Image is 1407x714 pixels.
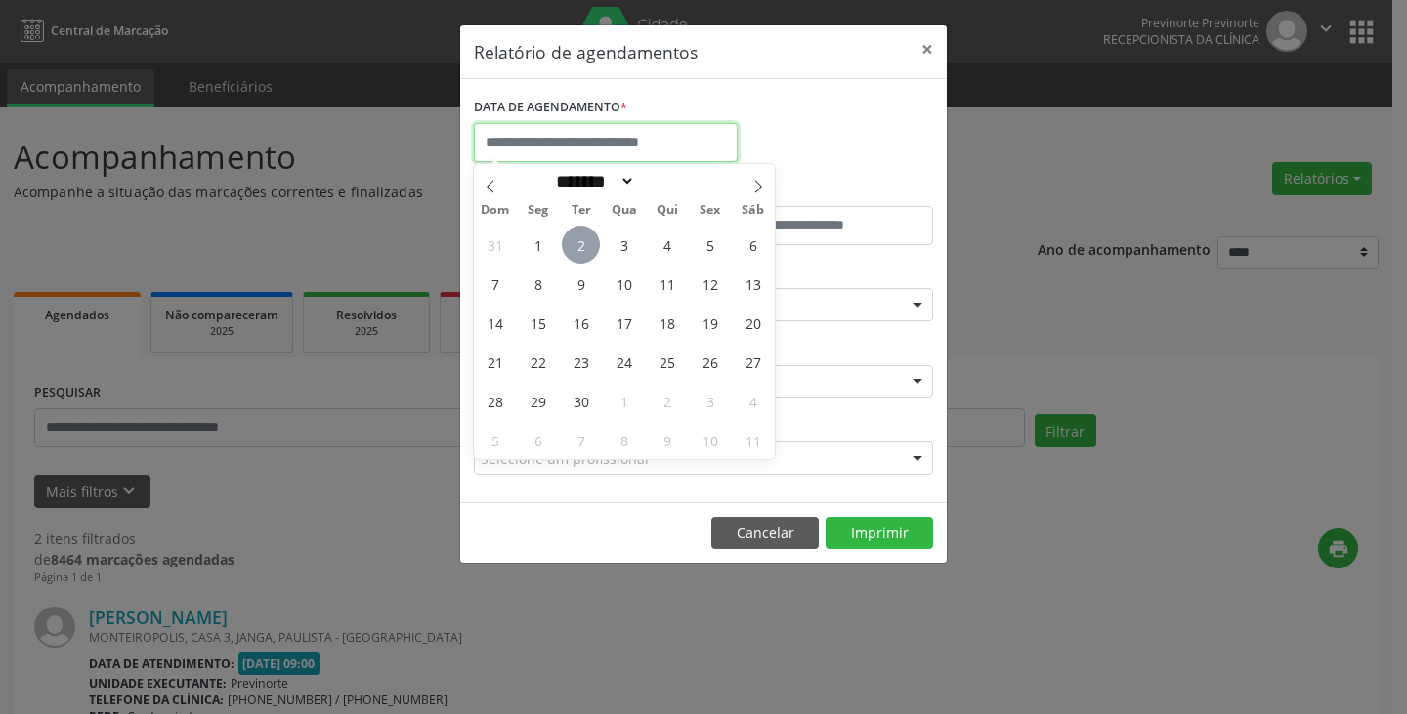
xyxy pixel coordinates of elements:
[519,226,557,264] span: Setembro 1, 2025
[646,204,689,217] span: Qui
[476,226,514,264] span: Agosto 31, 2025
[708,176,933,206] label: ATÉ
[635,171,700,191] input: Year
[691,382,729,420] span: Outubro 3, 2025
[603,204,646,217] span: Qua
[648,382,686,420] span: Outubro 2, 2025
[517,204,560,217] span: Seg
[476,343,514,381] span: Setembro 21, 2025
[562,304,600,342] span: Setembro 16, 2025
[474,204,517,217] span: Dom
[605,226,643,264] span: Setembro 3, 2025
[691,304,729,342] span: Setembro 19, 2025
[560,204,603,217] span: Ter
[734,382,772,420] span: Outubro 4, 2025
[826,517,933,550] button: Imprimir
[474,39,698,64] h5: Relatório de agendamentos
[562,265,600,303] span: Setembro 9, 2025
[605,421,643,459] span: Outubro 8, 2025
[519,382,557,420] span: Setembro 29, 2025
[474,93,627,123] label: DATA DE AGENDAMENTO
[562,382,600,420] span: Setembro 30, 2025
[562,343,600,381] span: Setembro 23, 2025
[734,304,772,342] span: Setembro 20, 2025
[689,204,732,217] span: Sex
[562,226,600,264] span: Setembro 2, 2025
[691,343,729,381] span: Setembro 26, 2025
[562,421,600,459] span: Outubro 7, 2025
[549,171,635,191] select: Month
[476,421,514,459] span: Outubro 5, 2025
[605,382,643,420] span: Outubro 1, 2025
[648,343,686,381] span: Setembro 25, 2025
[734,343,772,381] span: Setembro 27, 2025
[648,226,686,264] span: Setembro 4, 2025
[476,382,514,420] span: Setembro 28, 2025
[648,421,686,459] span: Outubro 9, 2025
[605,343,643,381] span: Setembro 24, 2025
[734,226,772,264] span: Setembro 6, 2025
[734,421,772,459] span: Outubro 11, 2025
[691,226,729,264] span: Setembro 5, 2025
[476,304,514,342] span: Setembro 14, 2025
[481,448,649,469] span: Selecione um profissional
[648,304,686,342] span: Setembro 18, 2025
[648,265,686,303] span: Setembro 11, 2025
[476,265,514,303] span: Setembro 7, 2025
[711,517,819,550] button: Cancelar
[734,265,772,303] span: Setembro 13, 2025
[691,421,729,459] span: Outubro 10, 2025
[519,265,557,303] span: Setembro 8, 2025
[605,304,643,342] span: Setembro 17, 2025
[908,25,947,73] button: Close
[519,421,557,459] span: Outubro 6, 2025
[605,265,643,303] span: Setembro 10, 2025
[519,343,557,381] span: Setembro 22, 2025
[732,204,775,217] span: Sáb
[691,265,729,303] span: Setembro 12, 2025
[519,304,557,342] span: Setembro 15, 2025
